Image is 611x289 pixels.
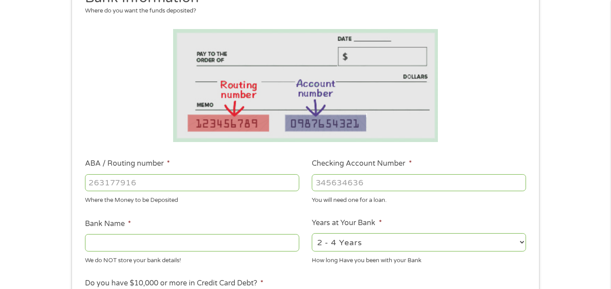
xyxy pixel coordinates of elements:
[85,7,520,16] div: Where do you want the funds deposited?
[312,218,382,228] label: Years at Your Bank
[312,193,526,205] div: You will need one for a loan.
[85,193,299,205] div: Where the Money to be Deposited
[85,174,299,191] input: 263177916
[312,159,412,168] label: Checking Account Number
[312,253,526,265] div: How long Have you been with your Bank
[312,174,526,191] input: 345634636
[85,253,299,265] div: We do NOT store your bank details!
[85,159,170,168] label: ABA / Routing number
[85,279,263,288] label: Do you have $10,000 or more in Credit Card Debt?
[173,29,438,142] img: Routing number location
[85,219,131,229] label: Bank Name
